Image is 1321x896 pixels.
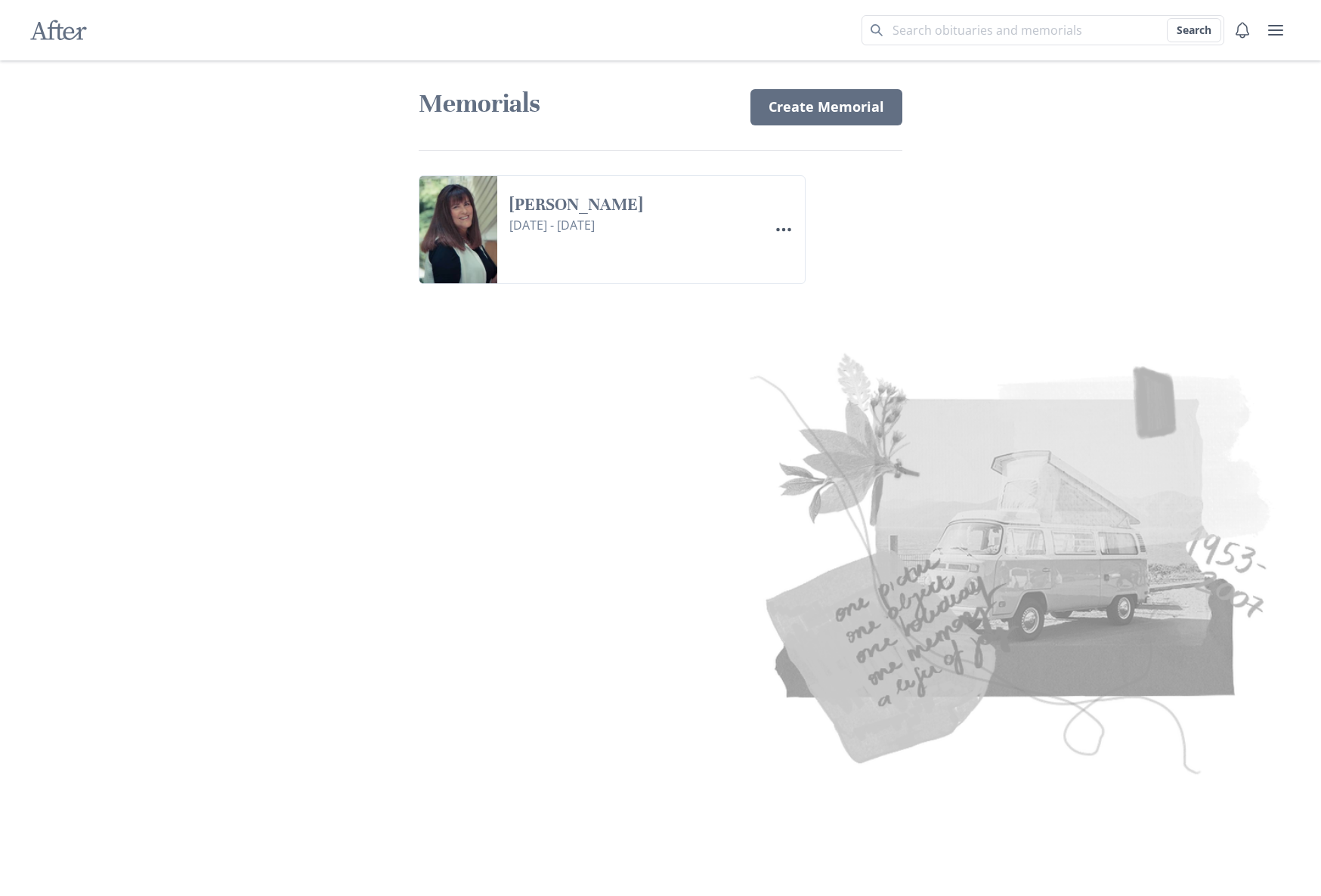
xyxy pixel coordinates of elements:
input: Search term [862,15,1224,45]
img: Collage of old pictures and notes [627,336,1288,784]
button: Options [769,215,799,245]
a: [PERSON_NAME] [509,194,756,216]
button: user menu [1261,15,1291,45]
a: Create Memorial [750,89,902,125]
button: Search [1167,18,1221,42]
button: Notifications [1227,15,1258,45]
h1: Memorials [419,88,732,120]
